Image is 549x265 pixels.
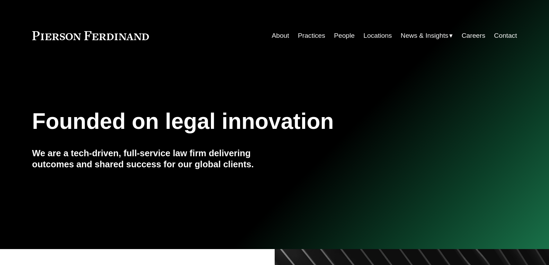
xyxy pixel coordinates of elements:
a: Practices [298,29,325,42]
h1: Founded on legal innovation [32,109,436,134]
a: Locations [363,29,392,42]
span: News & Insights [401,30,449,42]
a: folder dropdown [401,29,453,42]
a: Careers [462,29,485,42]
h4: We are a tech-driven, full-service law firm delivering outcomes and shared success for our global... [32,148,275,170]
a: Contact [494,29,517,42]
a: People [334,29,355,42]
a: About [272,29,289,42]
